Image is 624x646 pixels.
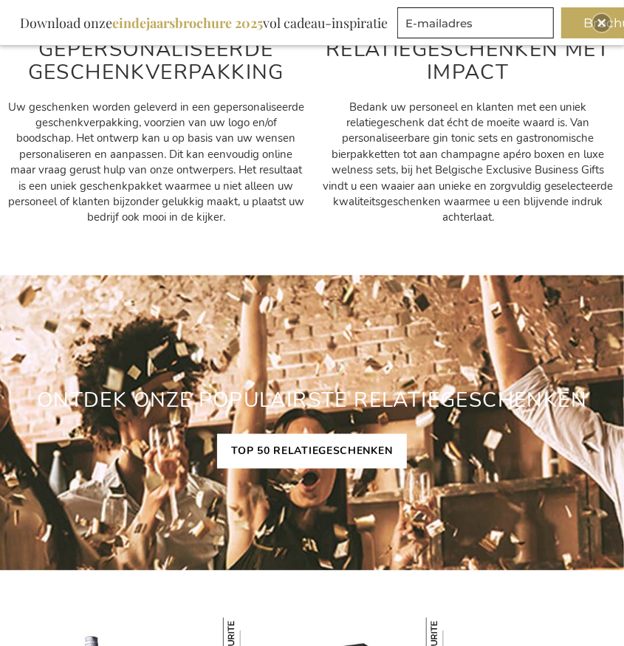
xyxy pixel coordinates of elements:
div: Close [593,14,611,32]
h2: GEPERSONALISEERDE GESCHENKVERPAKKING [7,38,305,84]
img: Close [597,18,606,27]
b: eindejaarsbrochure 2025 [112,14,263,32]
span: Uw geschenken worden geleverd in een gepersonaliseerde geschenkverpakking, voorzien van uw logo e... [8,100,304,225]
span: Bedank uw personeel en klanten met een uniek relatiegeschenk dat écht de moeite waard is. Van per... [323,100,614,225]
div: Download onze vol cadeau-inspiratie [13,7,394,38]
h2: RELATIEGESCHENKEN MÉT IMPACT [320,38,617,84]
input: E-mailadres [397,7,554,38]
form: marketing offers and promotions [397,7,558,43]
a: TOP 50 RELATIEGESCHENKEN [217,434,408,469]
